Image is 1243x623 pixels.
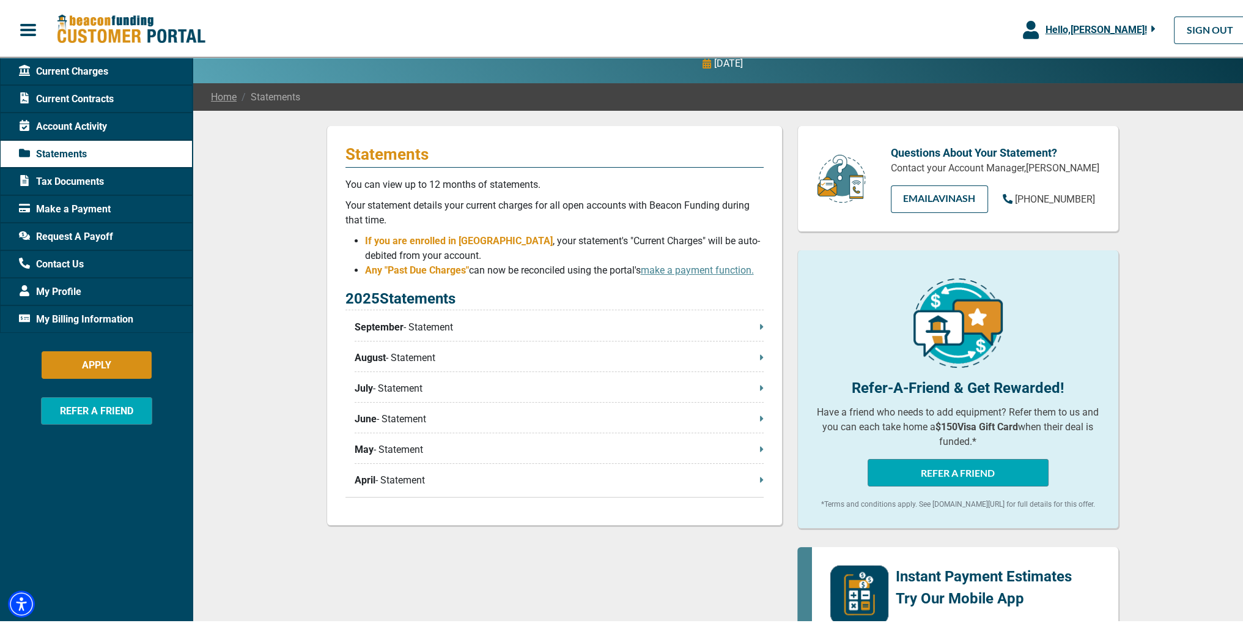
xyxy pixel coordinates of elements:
span: Any "Past Due Charges" [365,262,469,274]
p: [DATE] [714,54,743,69]
span: Make a Payment [19,200,111,214]
span: [PHONE_NUMBER] [1015,191,1095,203]
a: EMAILAvinash [891,183,988,211]
span: can now be reconciled using the portal's [469,262,754,274]
p: - Statement [355,348,764,363]
img: Beacon Funding Customer Portal Logo [56,12,205,43]
p: - Statement [355,471,764,485]
span: April [355,471,375,485]
p: Try Our Mobile App [896,585,1072,607]
img: customer-service.png [814,151,869,202]
p: 2025 Statements [345,285,764,308]
p: Questions About Your Statement? [891,142,1100,159]
p: Refer-A-Friend & Get Rewarded! [816,375,1100,397]
img: mobile-app-logo.png [830,563,888,622]
span: June [355,409,377,424]
a: make a payment function. [641,262,754,274]
span: Current Contracts [19,89,114,104]
p: - Statement [355,379,764,394]
b: $150 Visa Gift Card [935,419,1018,430]
button: APPLY [42,349,152,376]
span: September [355,318,404,332]
span: Tax Documents [19,172,104,187]
span: Statements [237,88,300,102]
span: Request A Payoff [19,227,113,242]
span: Hello, [PERSON_NAME] ! [1045,21,1146,33]
p: Have a friend who needs to add equipment? Refer them to us and you can each take home a when thei... [816,403,1100,447]
span: Statements [19,144,87,159]
div: Accessibility Menu [8,588,35,615]
p: *Terms and conditions apply. See [DOMAIN_NAME][URL] for full details for this offer. [816,496,1100,507]
button: REFER A FRIEND [868,457,1049,484]
button: REFER A FRIEND [41,395,152,422]
p: - Statement [355,318,764,332]
span: August [355,348,386,363]
a: Home [211,88,237,102]
p: Your statement details your current charges for all open accounts with Beacon Funding during that... [345,196,764,225]
span: Contact Us [19,255,84,269]
span: Current Charges [19,62,108,76]
img: refer-a-friend-icon.png [913,276,1003,365]
span: If you are enrolled in [GEOGRAPHIC_DATA] [365,233,553,244]
p: Instant Payment Estimates [896,563,1072,585]
p: - Statement [355,409,764,424]
p: Statements [345,142,764,162]
span: Account Activity [19,117,107,132]
span: July [355,379,373,394]
p: You can view up to 12 months of statements. [345,175,764,190]
p: Contact your Account Manager, [PERSON_NAME] [891,159,1100,173]
p: - Statement [355,440,764,455]
span: My Billing Information [19,310,133,324]
span: My Profile [19,282,81,297]
span: , your statement's "Current Charges" will be auto-debited from your account. [365,233,760,259]
a: [PHONE_NUMBER] [1003,190,1095,204]
span: May [355,440,374,455]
